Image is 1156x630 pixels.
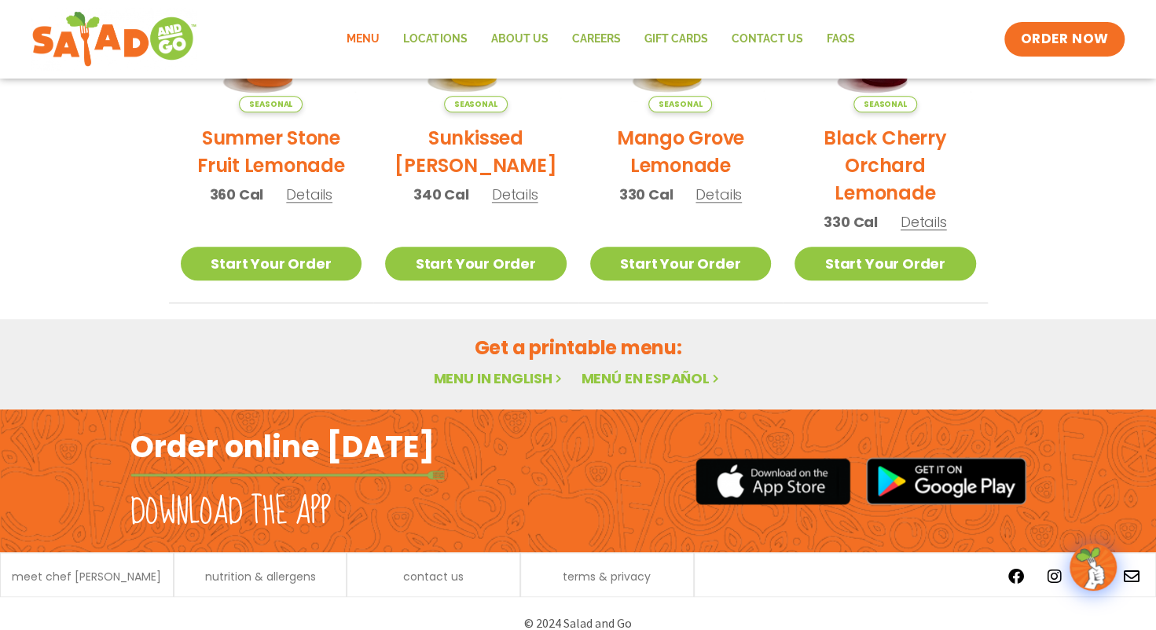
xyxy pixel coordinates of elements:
a: Careers [560,21,632,57]
a: About Us [479,21,560,57]
span: 360 Cal [210,184,264,205]
a: Menu [335,21,391,57]
h2: Black Cherry Orchard Lemonade [795,124,976,207]
h2: Order online [DATE] [130,427,435,466]
span: Details [901,212,947,232]
a: Menu in English [433,368,565,388]
img: google_play [866,457,1026,504]
a: Start Your Order [795,247,976,280]
a: terms & privacy [563,571,651,582]
a: meet chef [PERSON_NAME] [12,571,161,582]
span: Seasonal [444,96,508,112]
h2: Mango Grove Lemonade [590,124,772,179]
a: FAQs [814,21,866,57]
a: Start Your Order [181,247,362,280]
a: Locations [391,21,479,57]
span: 330 Cal [619,184,673,205]
h2: Summer Stone Fruit Lemonade [181,124,362,179]
a: contact us [403,571,464,582]
span: Seasonal [853,96,917,112]
span: Seasonal [648,96,712,112]
span: Seasonal [239,96,303,112]
img: new-SAG-logo-768×292 [31,8,197,71]
span: 330 Cal [824,211,878,233]
a: Start Your Order [385,247,567,280]
h2: Get a printable menu: [169,334,988,361]
a: ORDER NOW [1004,22,1124,57]
span: Details [492,185,538,204]
h2: Sunkissed [PERSON_NAME] [385,124,567,179]
span: ORDER NOW [1020,30,1108,49]
img: wpChatIcon [1071,545,1115,589]
a: Menú en español [581,368,722,388]
nav: Menu [335,21,866,57]
img: appstore [695,456,850,507]
span: Details [695,185,742,204]
a: nutrition & allergens [204,571,315,582]
a: Start Your Order [590,247,772,280]
span: 340 Cal [413,184,469,205]
img: fork [130,471,445,479]
a: GIFT CARDS [632,21,719,57]
a: Contact Us [719,21,814,57]
h2: Download the app [130,490,331,534]
span: Details [286,185,332,204]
